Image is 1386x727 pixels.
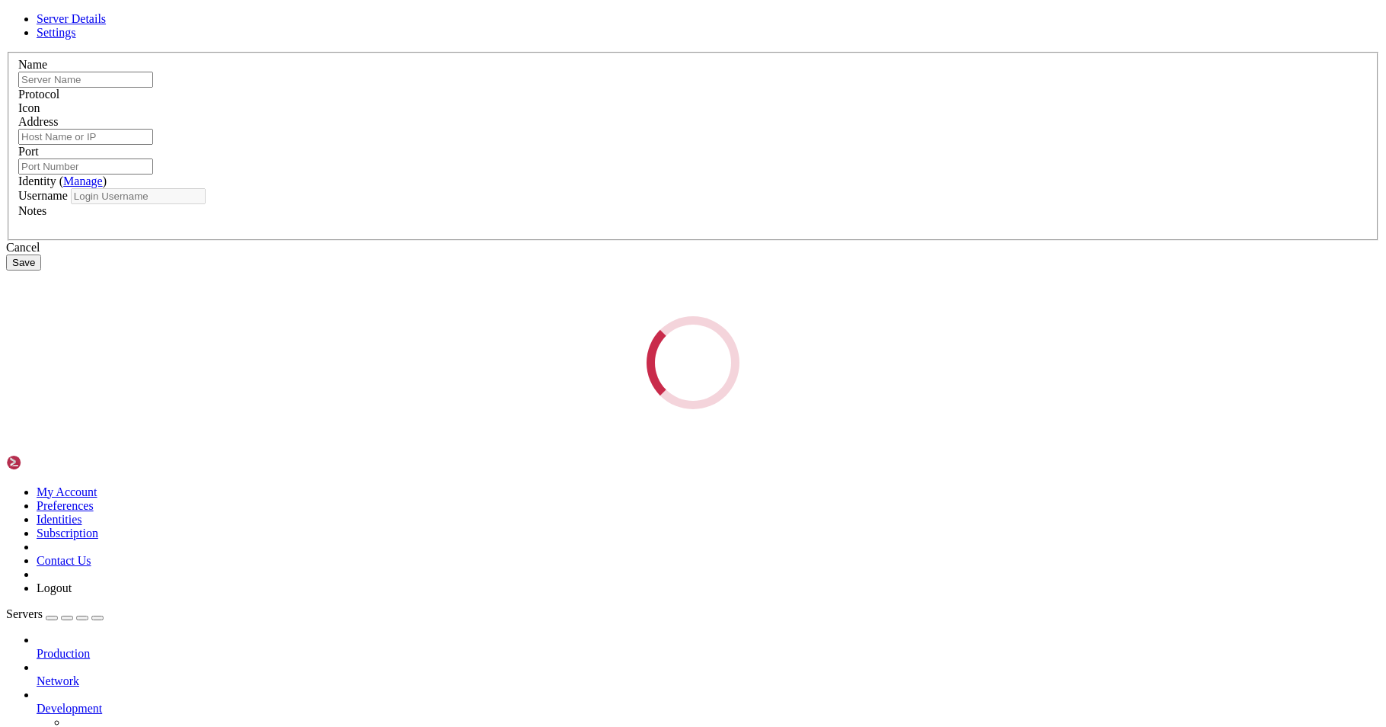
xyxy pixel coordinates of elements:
[6,607,43,620] span: Servers
[18,189,68,202] label: Username
[37,581,72,594] a: Logout
[18,175,107,187] label: Identity
[18,145,39,158] label: Port
[37,674,1380,688] a: Network
[37,527,98,540] a: Subscription
[37,513,82,526] a: Identities
[18,101,40,114] label: Icon
[37,647,90,660] span: Production
[63,175,103,187] a: Manage
[37,26,76,39] a: Settings
[37,661,1380,688] li: Network
[18,204,46,217] label: Notes
[18,115,58,128] label: Address
[37,554,91,567] a: Contact Us
[18,159,153,175] input: Port Number
[6,255,41,271] button: Save
[37,12,106,25] a: Server Details
[6,607,104,620] a: Servers
[18,88,59,101] label: Protocol
[71,188,206,204] input: Login Username
[37,485,97,498] a: My Account
[37,702,102,715] span: Development
[37,647,1380,661] a: Production
[37,499,94,512] a: Preferences
[37,702,1380,716] a: Development
[6,455,94,470] img: Shellngn
[18,129,153,145] input: Host Name or IP
[37,633,1380,661] li: Production
[18,58,47,71] label: Name
[6,241,1380,255] div: Cancel
[59,175,107,187] span: ( )
[18,72,153,88] input: Server Name
[639,308,748,417] div: Loading...
[37,674,79,687] span: Network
